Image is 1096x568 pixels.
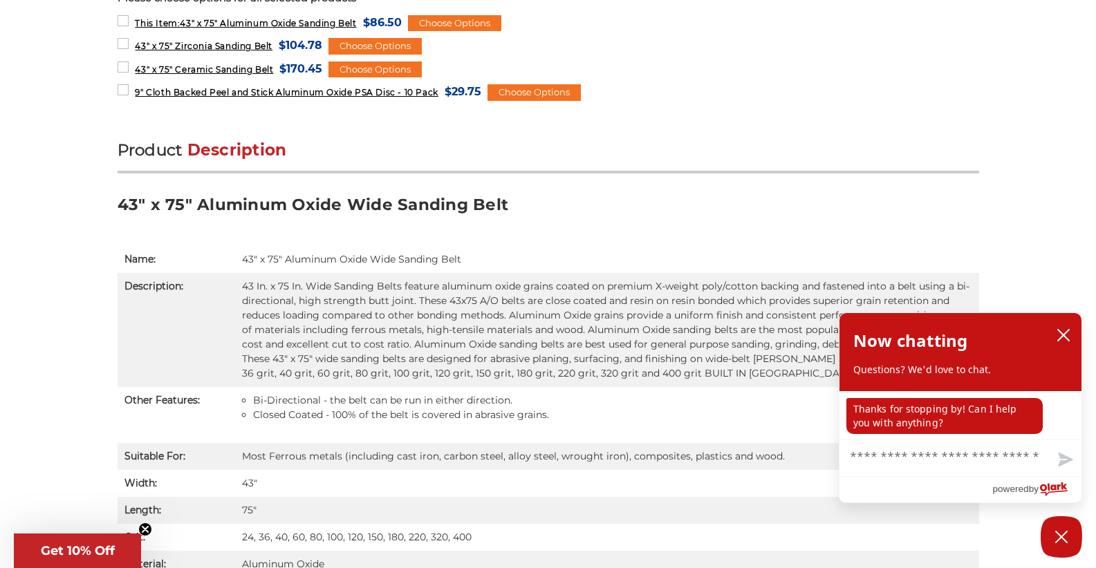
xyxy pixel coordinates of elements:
div: Get 10% OffClose teaser [14,533,141,568]
span: by [1029,480,1039,498]
td: 43 In. x 75 In. Wide Sanding Belts feature aluminum oxide grains coated on premium X-weight poly/... [235,273,979,387]
span: 43" x 75" Aluminum Oxide Sanding Belt [135,18,356,28]
a: Powered by Olark [992,477,1081,502]
button: Close Chatbox [1041,516,1082,558]
p: Questions? We'd love to chat. [853,363,1068,377]
strong: Description: [124,280,183,292]
span: $29.75 [445,82,481,101]
div: olark chatbox [839,312,1082,503]
li: Bi-Directional - the belt can be run in either direction. [253,393,972,408]
button: Send message [1047,444,1081,476]
span: Product [118,140,183,160]
li: Closed Coated - 100% of the belt is covered in abrasive grains. [253,408,972,422]
td: 24, 36, 40, 60, 80, 100, 120, 150, 180, 220, 320, 400 [235,524,979,551]
button: close chatbox [1052,325,1075,345]
span: $86.50 [363,13,402,32]
td: 43″ [235,470,979,497]
td: Most Ferrous metals (including cast iron, carbon steel, alloy steel, wrought iron), composites, p... [235,443,979,470]
span: 43" x 75" Zirconia Sanding Belt [135,41,272,51]
div: Choose Options [328,38,422,55]
span: $104.78 [279,36,322,55]
strong: Grit: [124,531,145,543]
h3: 43" x 75" Aluminum Oxide Wide Sanding Belt [118,194,979,225]
span: Description [187,140,287,160]
span: 43" x 75" Ceramic Sanding Belt [135,64,273,75]
strong: Width: [124,477,157,489]
strong: Other Features: [124,394,200,406]
div: chat [839,391,1081,439]
strong: Suitable For: [124,450,185,462]
div: Choose Options [408,15,501,32]
button: Close teaser [138,522,152,536]
span: 9" Cloth Backed Peel and Stick Aluminum Oxide PSA Disc - 10 Pack [135,87,438,97]
strong: Length: [124,504,161,516]
span: Get 10% Off [41,543,115,558]
h2: Now chatting [853,327,967,354]
td: 43" x 75" Aluminum Oxide Wide Sanding Belt [235,246,979,273]
strong: This Item: [135,18,180,28]
div: Choose Options [487,84,581,101]
strong: Name: [124,253,156,265]
div: Choose Options [328,61,422,78]
span: $170.45 [279,59,322,78]
span: powered [992,480,1028,498]
td: 75″ [235,497,979,524]
p: Thanks for stopping by! Can I help you with anything? [846,398,1043,434]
